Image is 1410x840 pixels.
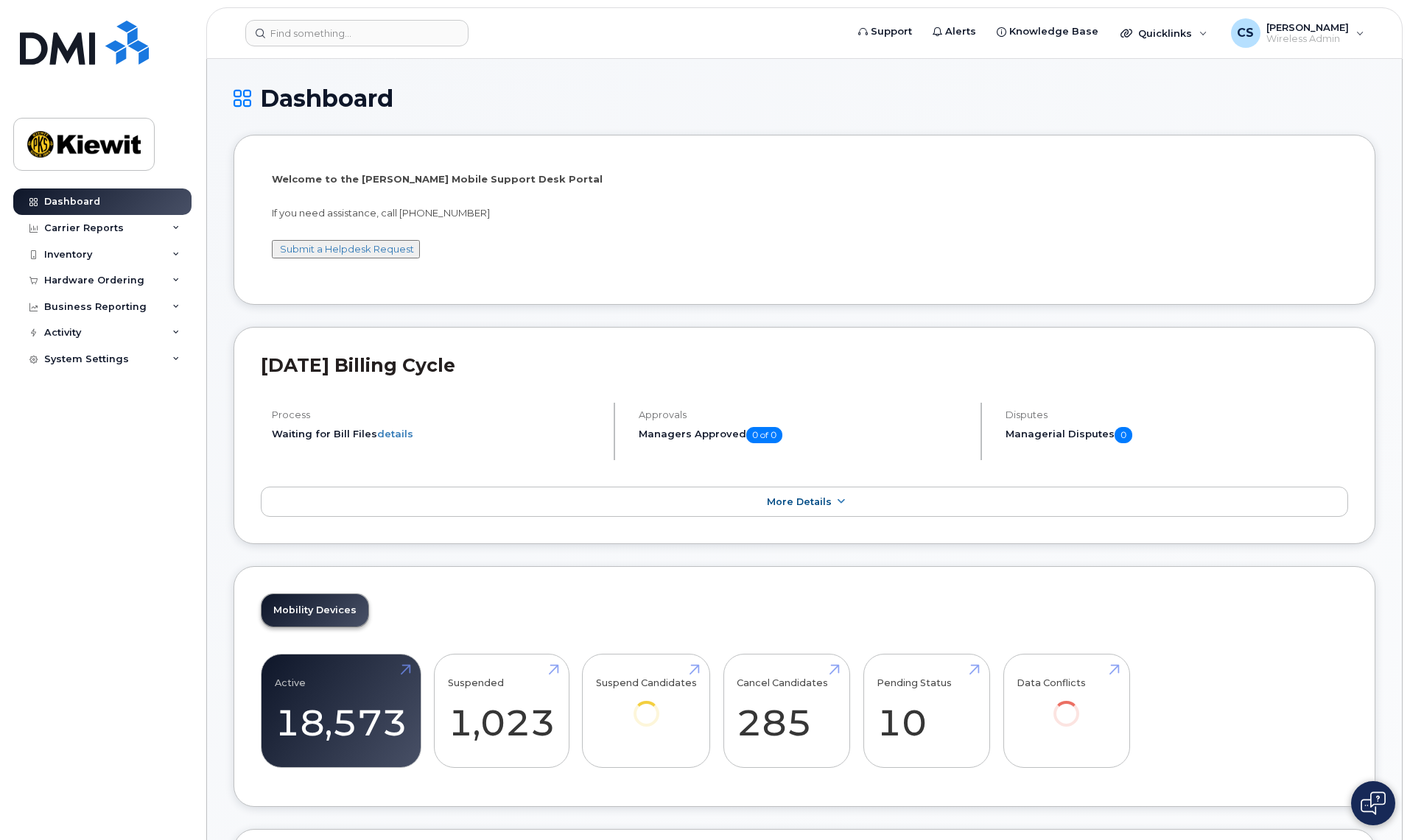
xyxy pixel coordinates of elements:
h4: Approvals [639,409,968,420]
a: Suspend Candidates [596,663,697,747]
a: Active 18,573 [275,663,407,760]
a: Mobility Devices [262,594,368,627]
a: Cancel Candidates 285 [737,663,836,760]
a: Pending Status 10 [877,663,976,760]
h5: Managers Approved [639,427,968,443]
span: 0 [1115,427,1132,443]
h4: Process [272,409,601,420]
li: Waiting for Bill Files [272,427,601,441]
a: Submit a Helpdesk Request [280,243,414,255]
a: details [377,428,413,440]
a: Data Conflicts [1017,663,1116,747]
h4: Disputes [1006,409,1348,420]
p: If you need assistance, call [PHONE_NUMBER] [272,206,1337,220]
span: More Details [767,496,832,507]
button: Submit a Helpdesk Request [272,240,420,258]
h2: [DATE] Billing Cycle [261,354,1348,376]
a: Suspended 1,023 [448,663,555,760]
h1: Dashboard [234,85,1375,111]
img: Open chat [1361,791,1386,815]
h5: Managerial Disputes [1006,427,1348,443]
span: 0 of 0 [746,427,782,443]
p: Welcome to the [PERSON_NAME] Mobile Support Desk Portal [272,172,1337,186]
